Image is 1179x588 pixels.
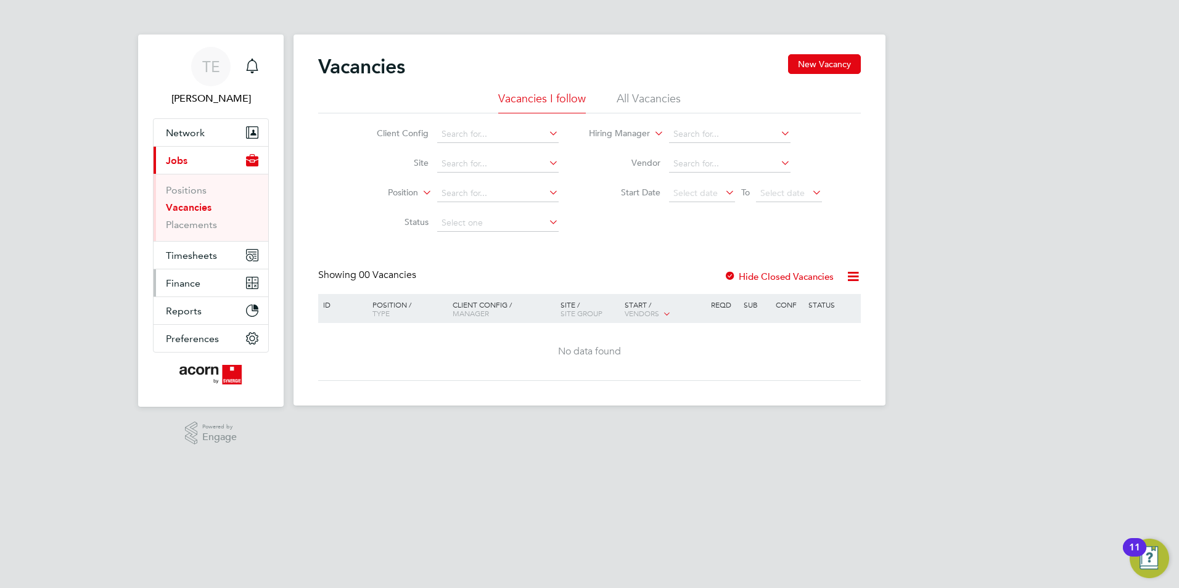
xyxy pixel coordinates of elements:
[805,294,859,315] div: Status
[773,294,805,315] div: Conf
[358,157,429,168] label: Site
[669,126,791,143] input: Search for...
[760,187,805,198] span: Select date
[437,126,559,143] input: Search for...
[166,333,219,345] span: Preferences
[579,128,650,140] label: Hiring Manager
[154,147,268,174] button: Jobs
[741,294,773,315] div: Sub
[202,432,237,443] span: Engage
[154,242,268,269] button: Timesheets
[320,345,859,358] div: No data found
[166,277,200,289] span: Finance
[154,174,268,241] div: Jobs
[166,202,212,213] a: Vacancies
[154,325,268,352] button: Preferences
[166,155,187,166] span: Jobs
[673,187,718,198] span: Select date
[788,54,861,74] button: New Vacancy
[561,308,602,318] span: Site Group
[358,128,429,139] label: Client Config
[202,59,220,75] span: TE
[166,305,202,317] span: Reports
[625,308,659,318] span: Vendors
[1129,547,1140,563] div: 11
[154,297,268,324] button: Reports
[166,127,205,139] span: Network
[622,294,708,325] div: Start /
[318,54,405,79] h2: Vacancies
[453,308,489,318] span: Manager
[318,269,419,282] div: Showing
[498,91,586,113] li: Vacancies I follow
[437,185,559,202] input: Search for...
[617,91,681,113] li: All Vacancies
[363,294,450,324] div: Position /
[202,422,237,432] span: Powered by
[450,294,557,324] div: Client Config /
[557,294,622,324] div: Site /
[669,155,791,173] input: Search for...
[166,184,207,196] a: Positions
[185,422,237,445] a: Powered byEngage
[154,119,268,146] button: Network
[166,250,217,261] span: Timesheets
[153,91,269,106] span: Teresa Elliot
[737,184,754,200] span: To
[179,365,243,385] img: acornpeople-logo-retina.png
[724,271,834,282] label: Hide Closed Vacancies
[437,155,559,173] input: Search for...
[153,47,269,106] a: TE[PERSON_NAME]
[153,365,269,385] a: Go to home page
[138,35,284,407] nav: Main navigation
[154,269,268,296] button: Finance
[358,216,429,227] label: Status
[320,294,363,315] div: ID
[359,269,416,281] span: 00 Vacancies
[437,214,559,232] input: Select one
[708,294,740,315] div: Reqd
[589,157,660,168] label: Vendor
[1130,539,1169,578] button: Open Resource Center, 11 new notifications
[372,308,390,318] span: Type
[589,187,660,198] label: Start Date
[347,187,418,199] label: Position
[166,219,217,231] a: Placements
